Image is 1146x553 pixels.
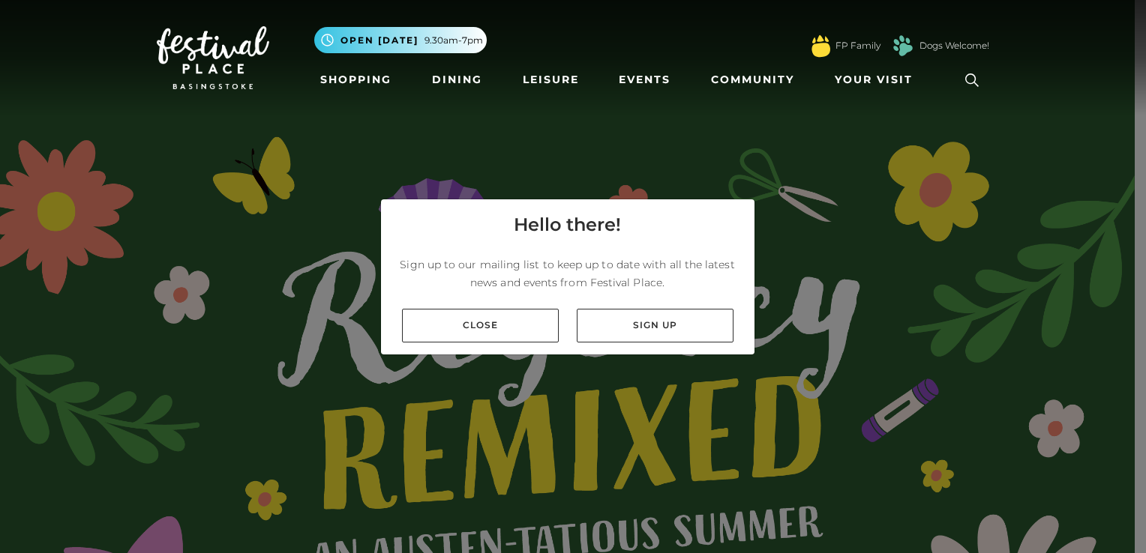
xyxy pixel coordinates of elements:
a: Close [402,309,559,342]
p: Sign up to our mailing list to keep up to date with all the latest news and events from Festival ... [393,256,742,291]
a: Leisure [517,66,585,94]
button: Open [DATE] 9.30am-7pm [314,27,487,53]
a: Dining [426,66,488,94]
a: Dogs Welcome! [919,39,989,52]
a: Your Visit [829,66,926,94]
span: 9.30am-7pm [424,34,483,47]
a: Shopping [314,66,397,94]
a: Events [613,66,676,94]
a: Community [705,66,800,94]
a: FP Family [835,39,880,52]
img: Festival Place Logo [157,26,269,89]
a: Sign up [577,309,733,342]
span: Your Visit [835,72,913,88]
h4: Hello there! [514,211,621,238]
span: Open [DATE] [340,34,418,47]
